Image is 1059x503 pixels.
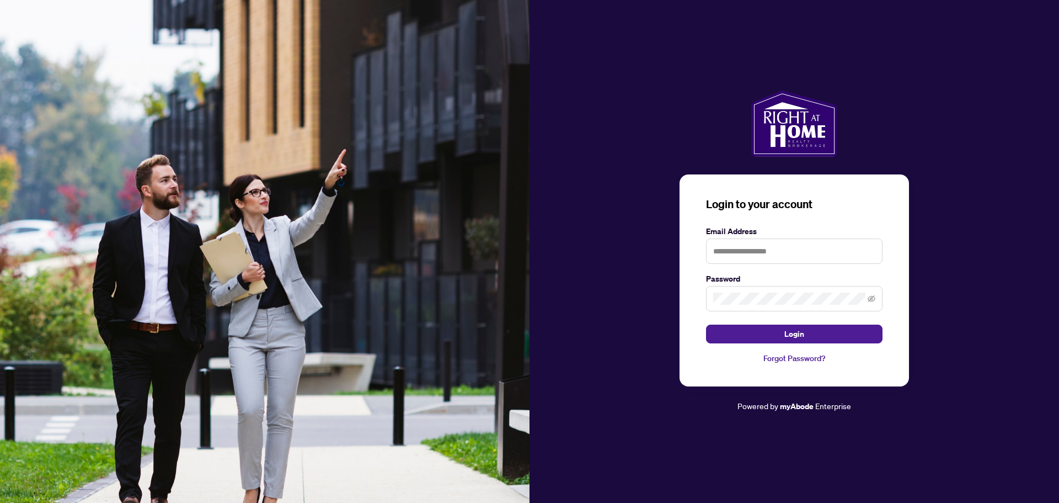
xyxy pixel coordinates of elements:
img: ma-logo [751,91,837,157]
span: Powered by [737,401,778,411]
button: Login [706,325,882,343]
span: Login [784,325,804,343]
label: Password [706,273,882,285]
a: myAbode [780,400,814,412]
h3: Login to your account [706,197,882,212]
span: Enterprise [815,401,851,411]
span: eye-invisible [868,295,875,303]
label: Email Address [706,225,882,237]
a: Forgot Password? [706,352,882,364]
